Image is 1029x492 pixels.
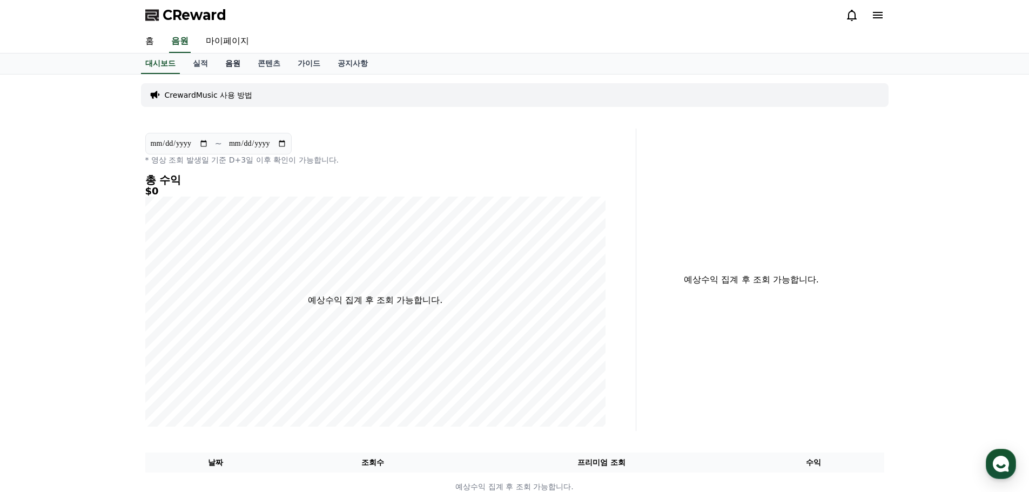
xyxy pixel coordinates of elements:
p: ~ [215,137,222,150]
a: 음원 [217,53,249,74]
th: 수익 [743,453,884,473]
a: 설정 [139,342,207,369]
span: 대화 [99,359,112,368]
span: CReward [163,6,226,24]
a: 마이페이지 [197,30,258,53]
span: 홈 [34,359,41,367]
a: 대시보드 [141,53,180,74]
a: 공지사항 [329,53,376,74]
a: 가이드 [289,53,329,74]
h5: $0 [145,186,606,197]
th: 조회수 [286,453,459,473]
a: 콘텐츠 [249,53,289,74]
p: 예상수익 집계 후 조회 가능합니다. [308,294,442,307]
p: 예상수익 집계 후 조회 가능합니다. [645,273,858,286]
span: 설정 [167,359,180,367]
h4: 총 수익 [145,174,606,186]
a: 대화 [71,342,139,369]
a: 홈 [3,342,71,369]
th: 날짜 [145,453,286,473]
a: 홈 [137,30,163,53]
a: 실적 [184,53,217,74]
a: CrewardMusic 사용 방법 [165,90,253,100]
a: 음원 [169,30,191,53]
a: CReward [145,6,226,24]
th: 프리미엄 조회 [460,453,743,473]
p: * 영상 조회 발생일 기준 D+3일 이후 확인이 가능합니다. [145,154,606,165]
